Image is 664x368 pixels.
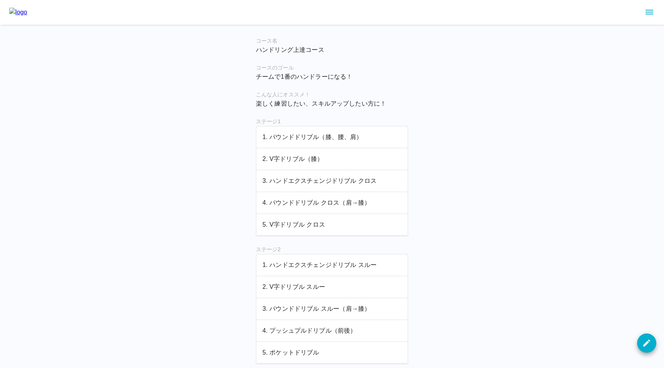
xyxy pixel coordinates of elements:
[262,282,402,292] p: 2. V字ドリブル スルー
[256,72,408,81] p: チームで1番のハンドラーになる！
[256,99,408,108] p: 楽しく練習したい、スキルアップしたい方に！
[262,304,402,313] p: 3. パウンドドリブル スルー（肩→膝）
[256,64,408,72] h6: コースのゴール
[256,245,408,254] h6: ステージ 2
[262,154,402,164] p: 2. V字ドリブル（膝）
[256,91,408,99] h6: こんな人にオススメ！
[9,8,27,17] img: logo
[262,176,402,186] p: 3. ハンドエクスチェンジドリブル クロス
[256,118,408,126] h6: ステージ 1
[262,220,402,229] p: 5. V字ドリブル クロス
[256,45,408,55] p: ハンドリング上達コース
[262,198,402,207] p: 4. パウンドドリブル クロス（肩→膝）
[262,348,402,357] p: 5. ポケットドリブル
[256,37,408,45] h6: コース名
[262,133,402,142] p: 1. パウンドドリブル（膝、腰、肩）
[262,326,402,335] p: 4. プッシュプルドリブル（前後）
[262,260,402,270] p: 1. ハンドエクスチェンジドリブル スルー
[643,6,656,19] button: sidemenu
